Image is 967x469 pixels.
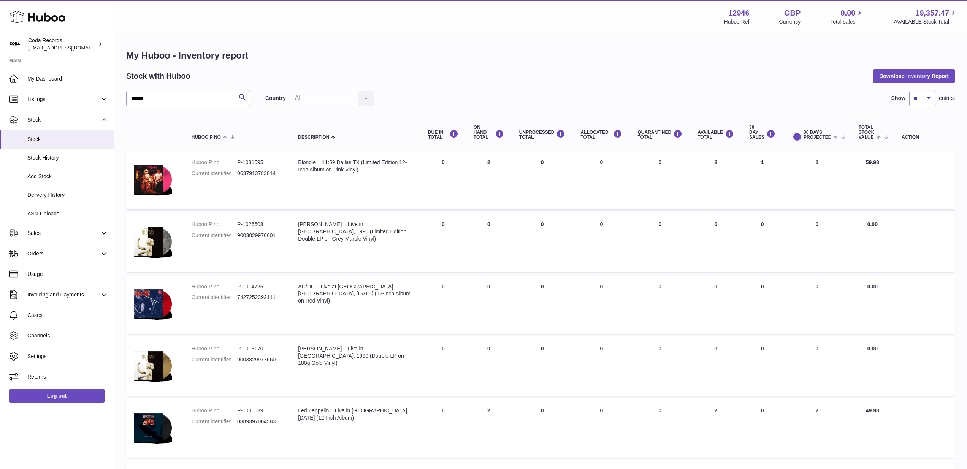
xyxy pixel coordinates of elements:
h2: Stock with Huboo [126,71,190,81]
td: 0 [420,337,466,396]
td: 0 [512,399,573,458]
dd: 7427252392111 [237,294,283,301]
dt: Current identifier [192,232,237,239]
dt: Huboo P no [192,221,237,228]
td: 2 [466,399,512,458]
dt: Current identifier [192,418,237,425]
span: Add Stock [27,173,108,180]
td: 0 [512,276,573,334]
div: AVAILABLE Total [698,130,734,140]
span: Usage [27,271,108,278]
span: 0.00 [841,8,856,18]
span: Sales [27,230,100,237]
td: 1 [742,151,783,209]
td: 0 [573,337,630,396]
div: DUE IN TOTAL [428,130,458,140]
label: Show [891,95,905,102]
img: haz@pcatmedia.com [9,38,21,50]
dt: Current identifier [192,356,237,363]
td: 0 [420,276,466,334]
td: 0 [742,213,783,271]
dd: 0637913783814 [237,170,283,177]
td: 0 [783,276,851,334]
td: 2 [783,399,851,458]
a: 19,357.47 AVAILABLE Stock Total [894,8,958,25]
dd: 9003829976601 [237,232,283,239]
img: product image [134,221,172,262]
span: Invoicing and Payments [27,291,100,298]
td: 0 [690,337,742,396]
td: 0 [573,151,630,209]
td: 0 [573,276,630,334]
div: ON HAND Total [474,125,504,140]
button: Download Inventory Report [873,69,955,83]
span: 0 [658,284,661,290]
td: 0 [512,151,573,209]
dt: Current identifier [192,170,237,177]
span: 0 [658,345,661,352]
span: 0.00 [867,221,878,227]
span: Description [298,135,329,140]
img: product image [134,283,172,324]
span: 0.00 [867,345,878,352]
td: 0 [466,276,512,334]
td: 0 [420,399,466,458]
span: Channels [27,332,108,339]
div: UNPROCESSED Total [519,130,566,140]
img: product image [134,407,172,448]
td: 2 [690,399,742,458]
td: 0 [512,213,573,271]
span: Cases [27,312,108,319]
dd: P-1013170 [237,345,283,352]
span: 49.98 [866,407,879,414]
span: Stock [27,116,100,124]
span: 59.98 [866,159,879,165]
dt: Huboo P no [192,159,237,166]
a: 0.00 Total sales [830,8,864,25]
dt: Huboo P no [192,283,237,290]
dd: P-1000539 [237,407,283,414]
span: ASN Uploads [27,210,108,217]
div: [PERSON_NAME] – Live in [GEOGRAPHIC_DATA], 1990 (Limited Edition Double-LP on Grey Marble Vinyl) [298,221,413,242]
img: product image [134,345,172,386]
span: 0 [658,159,661,165]
span: Delivery History [27,192,108,199]
span: Total sales [830,18,864,25]
span: Returns [27,373,108,380]
td: 0 [690,213,742,271]
dd: P-1014725 [237,283,283,290]
td: 0 [690,276,742,334]
dd: 9003829977660 [237,356,283,363]
td: 2 [466,151,512,209]
div: Action [902,135,947,140]
td: 0 [783,213,851,271]
span: Listings [27,96,100,103]
div: [PERSON_NAME] – Live in [GEOGRAPHIC_DATA], 1990 (Double-LP on 180g Gold Vinyl) [298,345,413,367]
dd: P-1026608 [237,221,283,228]
dd: P-1031595 [237,159,283,166]
h1: My Huboo - Inventory report [126,49,955,62]
span: entries [939,95,955,102]
dt: Current identifier [192,294,237,301]
td: 2 [690,151,742,209]
div: Huboo Ref [724,18,750,25]
span: Stock History [27,154,108,162]
a: Log out [9,389,105,402]
dt: Huboo P no [192,407,237,414]
span: Total stock value [859,125,875,140]
label: Country [265,95,286,102]
span: 0 [658,221,661,227]
div: Led Zeppelin – Live in [GEOGRAPHIC_DATA], [DATE] (12-Inch Album) [298,407,413,421]
strong: GBP [784,8,801,18]
span: 0.00 [867,284,878,290]
td: 1 [783,151,851,209]
td: 0 [742,399,783,458]
span: Orders [27,250,100,257]
div: Coda Records [28,37,97,51]
strong: 12946 [728,8,750,18]
span: 30 DAYS PROJECTED [804,130,831,140]
span: AVAILABLE Stock Total [894,18,958,25]
div: Currency [779,18,801,25]
span: My Dashboard [27,75,108,82]
td: 0 [742,276,783,334]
